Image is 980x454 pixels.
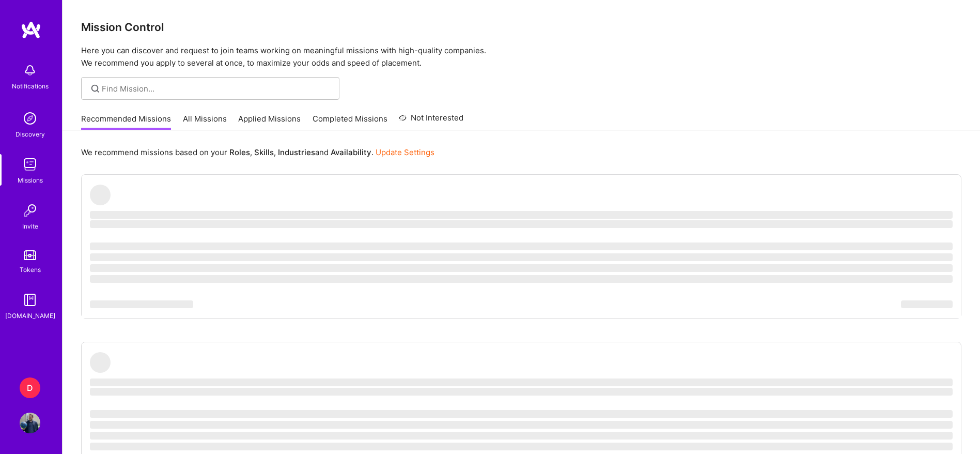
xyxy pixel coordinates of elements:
[12,81,49,92] div: Notifications
[254,147,274,157] b: Skills
[17,377,43,398] a: D
[229,147,250,157] b: Roles
[89,83,101,95] i: icon SearchGrey
[399,112,463,130] a: Not Interested
[278,147,315,157] b: Industries
[20,154,40,175] img: teamwork
[81,147,434,158] p: We recommend missions based on your , , and .
[81,113,171,130] a: Recommended Missions
[20,413,40,433] img: User Avatar
[102,83,332,94] input: Find Mission...
[183,113,227,130] a: All Missions
[376,147,434,157] a: Update Settings
[15,129,45,140] div: Discovery
[18,175,43,186] div: Missions
[81,21,961,34] h3: Mission Control
[17,413,43,433] a: User Avatar
[5,310,55,321] div: [DOMAIN_NAME]
[331,147,371,157] b: Availability
[20,264,41,275] div: Tokens
[22,221,38,232] div: Invite
[238,113,301,130] a: Applied Missions
[20,60,40,81] img: bell
[20,108,40,129] img: discovery
[21,21,41,39] img: logo
[20,377,40,398] div: D
[313,113,387,130] a: Completed Missions
[20,290,40,310] img: guide book
[20,200,40,221] img: Invite
[24,250,36,260] img: tokens
[81,44,961,69] p: Here you can discover and request to join teams working on meaningful missions with high-quality ...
